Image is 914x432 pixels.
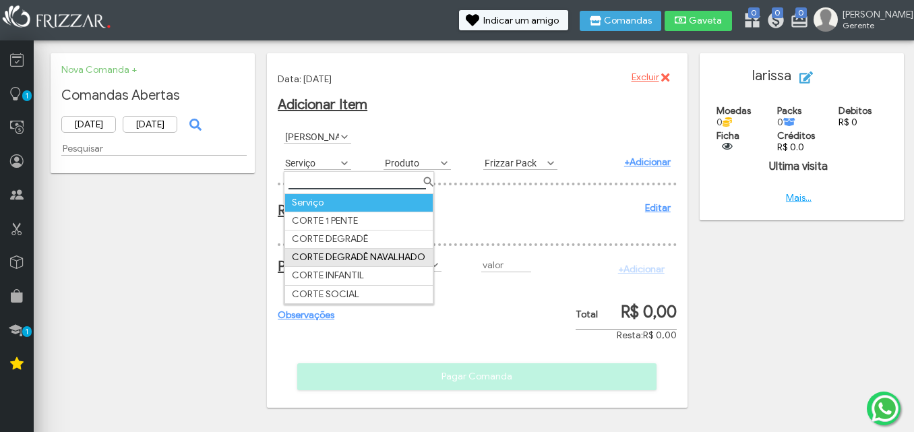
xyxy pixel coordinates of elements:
[645,202,671,214] a: Editar
[795,7,807,18] span: 0
[483,156,545,169] label: Frizzar Pack
[284,156,339,169] label: Serviço
[278,202,671,219] h2: Resumo da Comanda
[278,73,677,85] p: Data: [DATE]
[123,116,177,133] input: Data Final
[643,330,677,341] span: R$ 0,00
[22,90,32,101] span: 1
[61,87,244,104] h2: Comandas Abertas
[777,117,795,128] span: 0
[843,20,903,30] span: Gerente
[624,156,671,168] a: +Adicionar
[869,392,901,425] img: whatsapp.png
[481,258,531,272] input: valor
[285,249,433,267] td: CORTE DEGRADÊ NAVALHADO
[777,130,815,142] span: Créditos
[791,67,851,88] button: Editar
[459,10,568,30] button: Indicar um amigo
[689,16,723,26] span: Gaveta
[710,67,893,88] h2: larissa
[777,142,804,153] a: R$ 0.0
[743,11,756,32] a: 0
[717,130,739,142] span: Ficha
[786,192,812,204] a: Mais...
[717,142,737,152] button: ui-button
[710,160,887,173] h4: Ultima visita
[843,9,903,20] span: [PERSON_NAME]
[717,105,751,117] span: Moedas
[766,11,780,32] a: 0
[278,309,334,321] a: Observações
[580,11,661,31] button: Comandas
[22,326,32,337] span: 1
[285,193,433,212] td: Serviço
[285,285,433,303] td: CORTE SOCIAL
[839,105,872,117] span: Debitos
[814,7,907,34] a: [PERSON_NAME] Gerente
[288,175,427,189] input: Filtro
[284,130,339,143] label: [PERSON_NAME]
[748,7,760,18] span: 0
[621,302,677,322] span: R$ 0,00
[384,156,439,169] label: Produto
[285,212,433,230] td: CORTE 1 PENTE
[576,309,598,320] span: Total
[632,67,659,88] span: Excluir
[777,105,801,117] span: Packs
[278,258,337,275] h2: Pagamento
[193,115,195,135] span: ui-button
[285,267,433,285] td: CORTE INFANTIL
[790,11,803,32] a: 0
[61,64,137,75] a: Nova Comanda +
[717,117,732,128] span: 0
[839,117,857,128] a: R$ 0
[772,7,783,18] span: 0
[61,142,247,156] input: Pesquisar
[285,230,433,249] td: CORTE DEGRADÊ
[622,67,676,88] button: Excluir
[665,11,732,31] button: Gaveta
[278,96,677,113] h2: Adicionar Item
[816,67,841,88] span: Editar
[483,16,559,26] span: Indicar um amigo
[576,330,677,341] div: Resta:
[604,16,652,26] span: Comandas
[184,115,204,135] button: ui-button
